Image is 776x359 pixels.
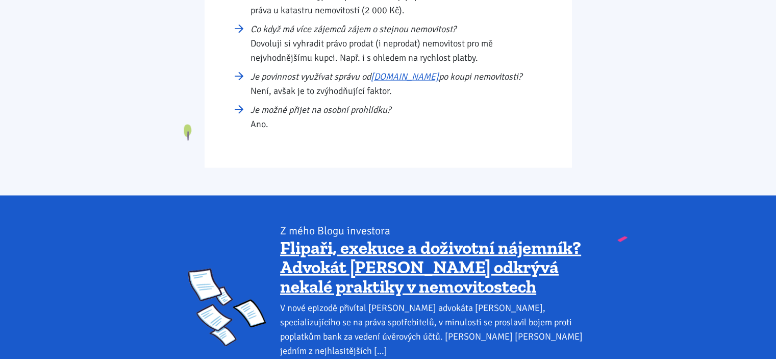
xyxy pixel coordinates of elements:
[251,23,456,35] i: Co když má více zájemců zájem o stejnou nemovitost?
[280,237,581,297] a: Flipaři, exekuce a doživotní nájemník? Advokát [PERSON_NAME] odkrývá nekalé praktiky v nemovitostech
[371,71,439,82] a: [DOMAIN_NAME]
[251,69,544,98] li: Není, avšak je to zvýhodňující faktor.
[251,104,391,115] i: Je možné přijet na osobní prohlídku?
[251,103,544,131] li: Ano.
[280,301,588,358] div: V nové epizodě přivítal [PERSON_NAME] advokáta [PERSON_NAME], specializujícího se na práva spotře...
[280,224,588,238] div: Z mého Blogu investora
[251,22,544,65] li: Dovoluji si vyhradit právo prodat (i neprodat) nemovitost pro mě nejvhodnějšímu kupci. Např. i s ...
[251,71,522,82] i: Je povinnost využívat správu od po koupi nemovitosti?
